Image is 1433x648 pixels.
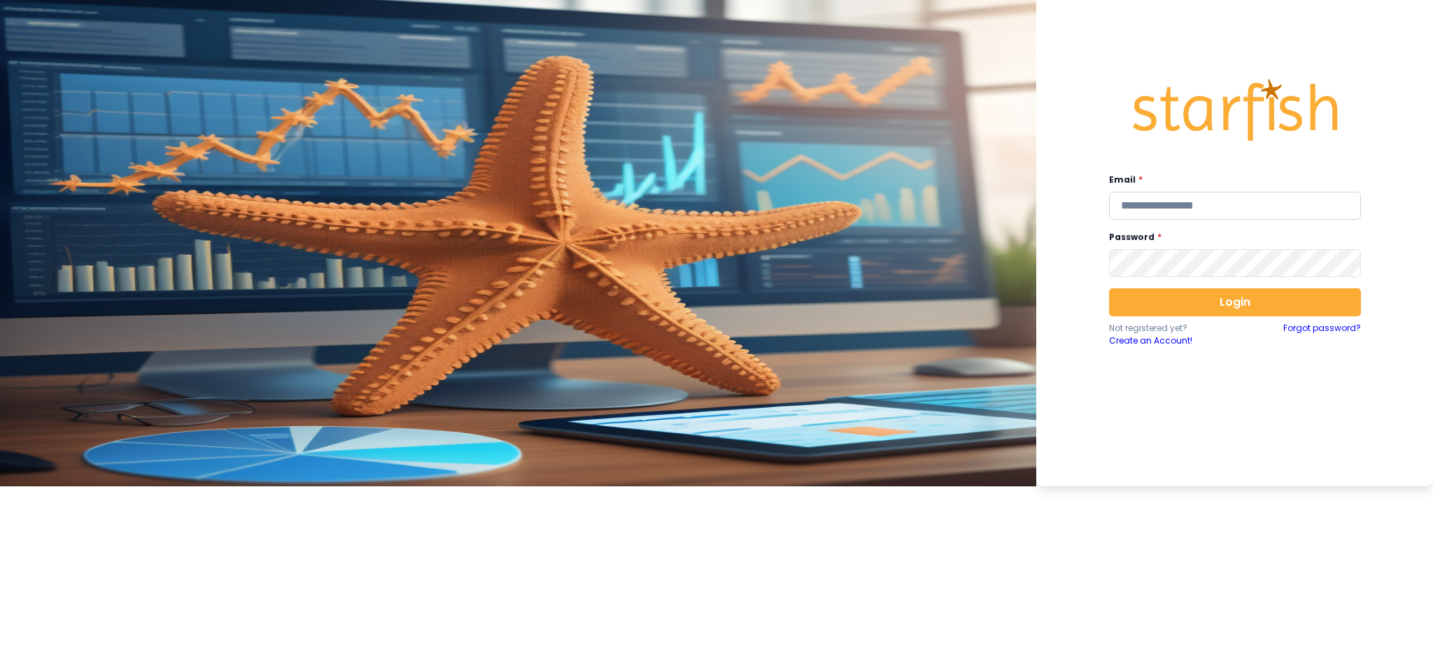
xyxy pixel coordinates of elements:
label: Email [1109,174,1353,186]
a: Forgot password? [1283,322,1361,347]
label: Password [1109,231,1353,244]
button: Login [1109,288,1361,316]
p: Not registered yet? [1109,322,1235,334]
a: Create an Account! [1109,334,1235,347]
img: Logo.42cb71d561138c82c4ab.png [1130,66,1340,154]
